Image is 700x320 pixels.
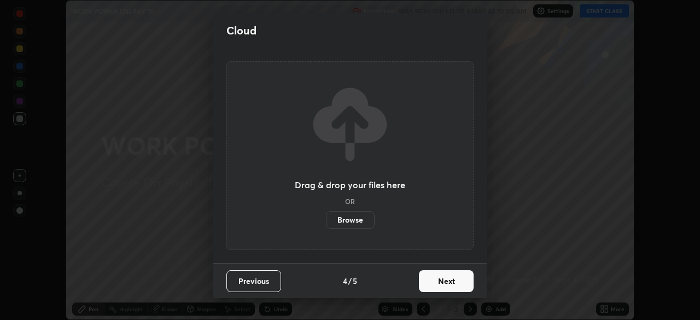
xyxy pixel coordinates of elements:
[353,275,357,287] h4: 5
[343,275,347,287] h4: 4
[345,198,355,205] h5: OR
[226,270,281,292] button: Previous
[419,270,474,292] button: Next
[348,275,352,287] h4: /
[295,181,405,189] h3: Drag & drop your files here
[226,24,256,38] h2: Cloud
